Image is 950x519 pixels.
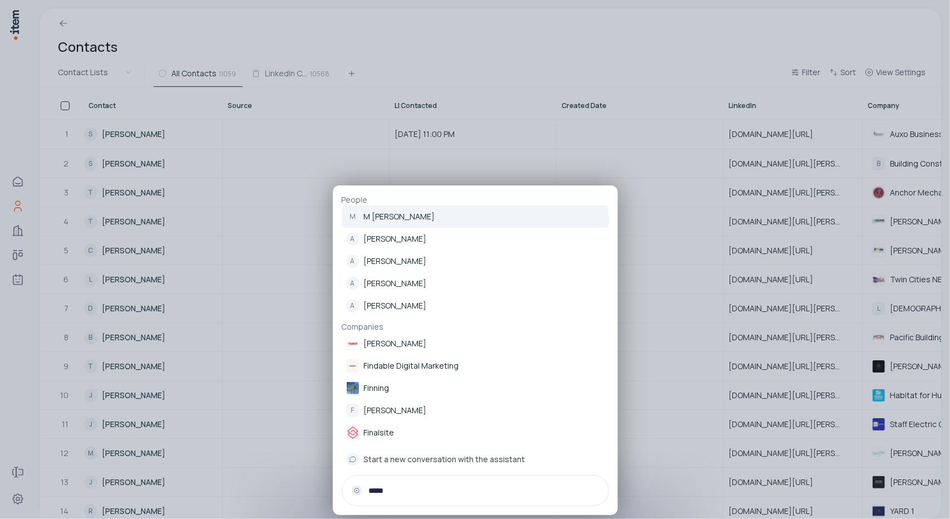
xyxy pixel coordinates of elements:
a: Finning [342,377,609,399]
div: A [346,254,360,268]
p: Finalsite [364,427,395,438]
a: A[PERSON_NAME] [342,272,609,295]
p: Finning [364,383,390,394]
a: A[PERSON_NAME] [342,295,609,317]
div: PeopleMM [PERSON_NAME]A[PERSON_NAME]A[PERSON_NAME]A[PERSON_NAME]A[PERSON_NAME]CompaniesFindorff[P... [333,185,618,515]
p: [PERSON_NAME] [364,338,427,349]
a: A[PERSON_NAME] [342,228,609,250]
a: A[PERSON_NAME] [342,250,609,272]
img: Findable Digital Marketing [346,359,360,373]
div: A [346,299,360,312]
div: A [346,232,360,246]
div: M [346,210,360,223]
p: M [PERSON_NAME] [364,211,435,222]
p: Companies [342,321,609,332]
p: [PERSON_NAME] [364,300,427,311]
img: Finalsite [346,426,360,439]
div: F [346,404,360,417]
p: [PERSON_NAME] [364,405,427,416]
p: [PERSON_NAME] [364,233,427,244]
img: Findorff [346,337,360,350]
img: Finning [346,381,360,395]
a: MM [PERSON_NAME] [342,205,609,228]
a: Findable Digital Marketing [342,355,609,377]
a: F[PERSON_NAME] [342,399,609,422]
span: Start a new conversation with the assistant [364,454,525,465]
p: Findable Digital Marketing [364,360,459,371]
button: Start a new conversation with the assistant [342,448,609,471]
p: [PERSON_NAME] [364,278,427,289]
div: A [346,277,360,290]
p: People [342,194,609,205]
p: [PERSON_NAME] [364,256,427,267]
a: [PERSON_NAME] [342,332,609,355]
a: Finalsite [342,422,609,444]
